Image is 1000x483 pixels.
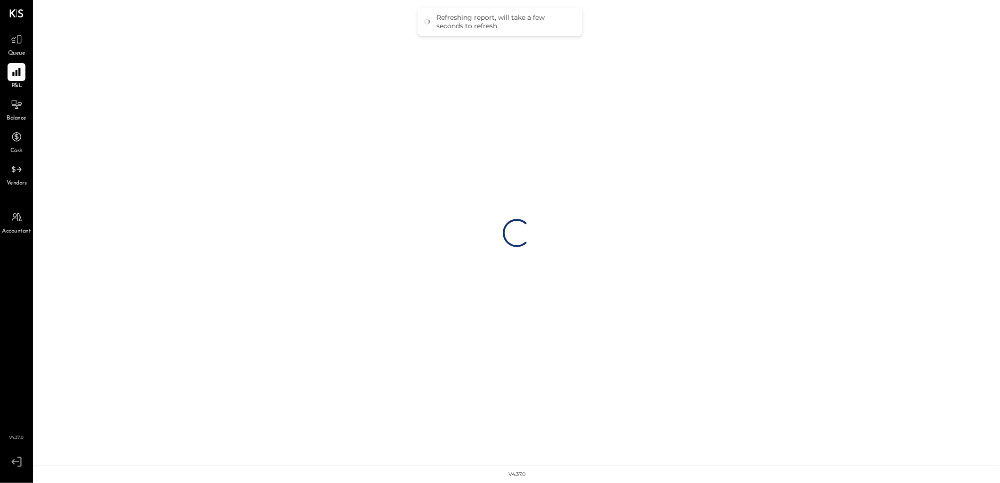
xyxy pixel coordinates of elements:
[0,161,32,188] a: Vendors
[8,49,25,58] span: Queue
[0,209,32,236] a: Accountant
[10,147,23,155] span: Cash
[11,82,22,90] span: P&L
[7,179,27,188] span: Vendors
[0,31,32,58] a: Queue
[0,63,32,90] a: P&L
[7,114,26,123] span: Balance
[0,128,32,155] a: Cash
[436,13,573,30] div: Refreshing report, will take a few seconds to refresh
[2,227,31,236] span: Accountant
[0,96,32,123] a: Balance
[508,471,525,478] div: v 4.37.0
